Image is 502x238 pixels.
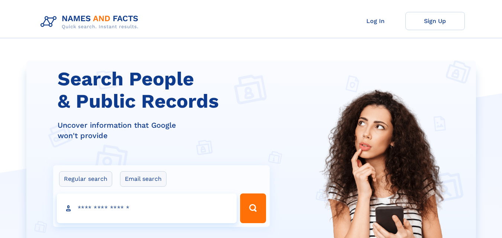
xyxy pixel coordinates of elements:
label: Email search [120,171,166,187]
label: Regular search [59,171,112,187]
div: Uncover information that Google won't provide [58,120,275,141]
a: Sign Up [405,12,465,30]
button: Search Button [240,193,266,223]
img: Logo Names and Facts [38,12,145,32]
a: Log In [346,12,405,30]
input: search input [57,193,237,223]
h1: Search People & Public Records [58,68,275,113]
